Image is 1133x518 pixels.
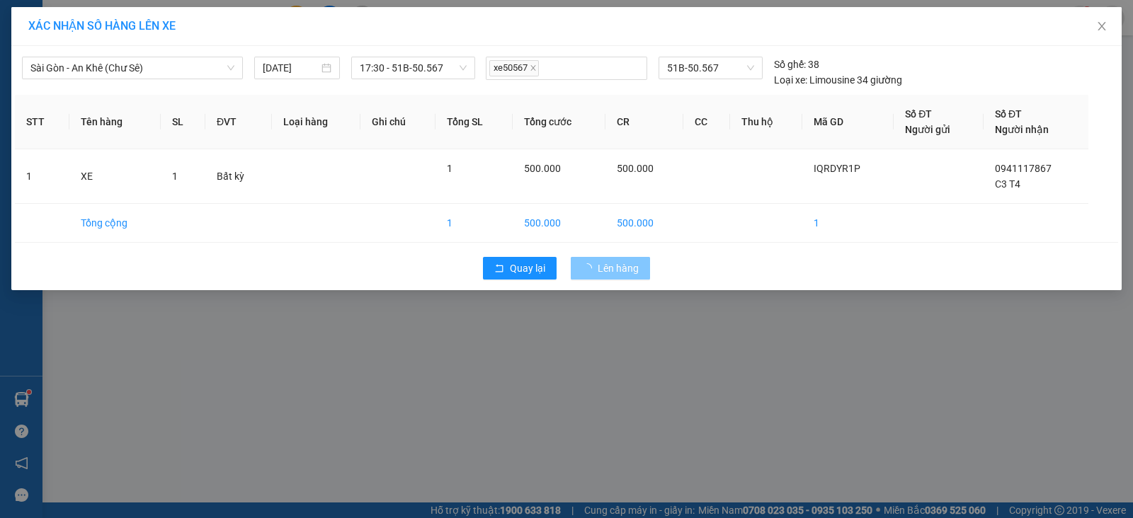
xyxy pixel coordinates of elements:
[617,163,654,174] span: 500.000
[15,95,69,149] th: STT
[774,57,806,72] span: Số ghế:
[730,95,802,149] th: Thu hộ
[161,95,205,149] th: SL
[69,95,161,149] th: Tên hàng
[605,204,684,243] td: 500.000
[69,204,161,243] td: Tổng cộng
[802,204,894,243] td: 1
[802,95,894,149] th: Mã GD
[683,95,730,149] th: CC
[667,57,754,79] span: 51B-50.567
[510,260,545,276] span: Quay lại
[435,204,513,243] td: 1
[28,19,176,33] span: XÁC NHẬN SỐ HÀNG LÊN XE
[605,95,684,149] th: CR
[272,95,360,149] th: Loại hàng
[360,95,435,149] th: Ghi chú
[1082,7,1122,47] button: Close
[571,257,650,280] button: Lên hàng
[524,163,561,174] span: 500.000
[774,72,902,88] div: Limousine 34 giường
[447,163,452,174] span: 1
[774,72,807,88] span: Loại xe:
[360,57,467,79] span: 17:30 - 51B-50.567
[530,64,537,71] span: close
[513,95,605,149] th: Tổng cước
[205,149,272,204] td: Bất kỳ
[995,124,1049,135] span: Người nhận
[598,260,639,276] span: Lên hàng
[483,257,557,280] button: rollbackQuay lại
[905,124,950,135] span: Người gửi
[69,149,161,204] td: XE
[582,263,598,273] span: loading
[30,57,234,79] span: Sài Gòn - An Khê (Chư Sê)
[814,163,860,174] span: IQRDYR1P
[774,57,819,72] div: 38
[1096,21,1108,32] span: close
[995,163,1052,174] span: 0941117867
[489,60,539,76] span: xe50567
[205,95,272,149] th: ĐVT
[995,108,1022,120] span: Số ĐT
[172,171,178,182] span: 1
[15,149,69,204] td: 1
[494,263,504,275] span: rollback
[263,60,319,76] input: 13/08/2025
[435,95,513,149] th: Tổng SL
[995,178,1020,190] span: C3 T4
[513,204,605,243] td: 500.000
[905,108,932,120] span: Số ĐT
